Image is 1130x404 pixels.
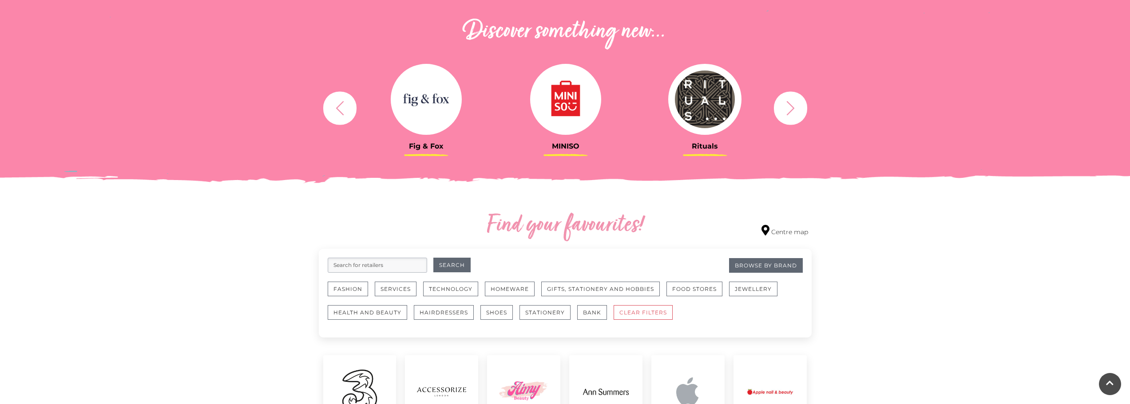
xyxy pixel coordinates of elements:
a: Stationery [519,305,577,329]
button: Search [433,258,471,272]
a: MINISO [503,64,629,150]
button: Shoes [480,305,513,320]
h2: Find your favourites! [403,212,727,240]
a: Gifts, Stationery and Hobbies [541,282,666,305]
button: Health and Beauty [328,305,407,320]
button: Hairdressers [414,305,474,320]
button: Bank [577,305,607,320]
a: Fig & Fox [363,64,489,150]
button: CLEAR FILTERS [614,305,673,320]
h3: Fig & Fox [363,142,489,150]
a: CLEAR FILTERS [614,305,679,329]
h3: MINISO [503,142,629,150]
button: Food Stores [666,282,722,296]
a: Fashion [328,282,375,305]
a: Bank [577,305,614,329]
button: Services [375,282,416,296]
a: Shoes [480,305,519,329]
a: Services [375,282,423,305]
a: Technology [423,282,485,305]
button: Technology [423,282,478,296]
button: Homeware [485,282,535,296]
a: Food Stores [666,282,729,305]
a: Homeware [485,282,541,305]
a: Hairdressers [414,305,480,329]
button: Stationery [519,305,571,320]
a: Health and Beauty [328,305,414,329]
h3: Rituals [642,142,768,150]
a: Rituals [642,64,768,150]
a: Centre map [761,225,808,237]
input: Search for retailers [328,258,427,273]
h2: Discover something new... [319,18,812,46]
button: Jewellery [729,282,777,296]
a: Browse By Brand [729,258,803,273]
button: Gifts, Stationery and Hobbies [541,282,660,296]
a: Jewellery [729,282,784,305]
button: Fashion [328,282,368,296]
